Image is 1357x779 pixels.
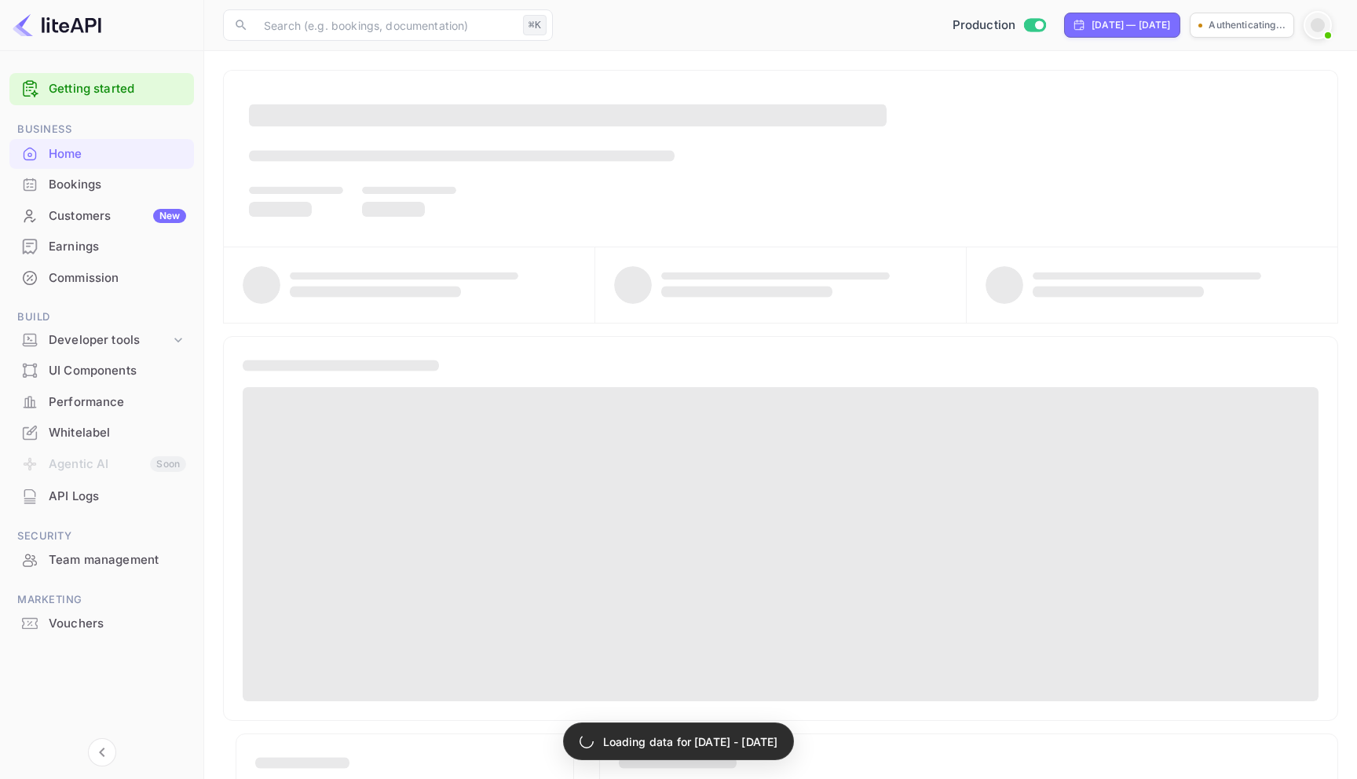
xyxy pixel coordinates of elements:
button: Collapse navigation [88,738,116,766]
a: Commission [9,263,194,292]
div: Developer tools [49,331,170,349]
div: [DATE] — [DATE] [1092,18,1170,32]
span: Security [9,528,194,545]
a: Getting started [49,80,186,98]
div: Vouchers [49,615,186,633]
a: Vouchers [9,609,194,638]
input: Search (e.g. bookings, documentation) [254,9,517,41]
a: CustomersNew [9,201,194,230]
div: API Logs [49,488,186,506]
div: API Logs [9,481,194,512]
span: Build [9,309,194,326]
div: Commission [49,269,186,287]
a: API Logs [9,481,194,510]
div: New [153,209,186,223]
p: Loading data for [DATE] - [DATE] [603,733,778,750]
span: Marketing [9,591,194,609]
a: Whitelabel [9,418,194,447]
span: Production [953,16,1016,35]
a: Team management [9,545,194,574]
span: Business [9,121,194,138]
div: Earnings [9,232,194,262]
div: UI Components [9,356,194,386]
div: Bookings [49,176,186,194]
div: Performance [49,393,186,411]
div: CustomersNew [9,201,194,232]
div: Team management [9,545,194,576]
div: Developer tools [9,327,194,354]
div: Commission [9,263,194,294]
div: Whitelabel [49,424,186,442]
div: Whitelabel [9,418,194,448]
div: Home [49,145,186,163]
a: Home [9,139,194,168]
a: Performance [9,387,194,416]
a: Earnings [9,232,194,261]
div: Home [9,139,194,170]
div: Getting started [9,73,194,105]
div: Bookings [9,170,194,200]
a: UI Components [9,356,194,385]
div: Click to change the date range period [1064,13,1180,38]
div: ⌘K [523,15,547,35]
img: LiteAPI logo [13,13,101,38]
a: Bookings [9,170,194,199]
div: Team management [49,551,186,569]
div: UI Components [49,362,186,380]
div: Vouchers [9,609,194,639]
div: Switch to Sandbox mode [946,16,1052,35]
p: Authenticating... [1209,18,1286,32]
div: Earnings [49,238,186,256]
div: Customers [49,207,186,225]
div: Performance [9,387,194,418]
